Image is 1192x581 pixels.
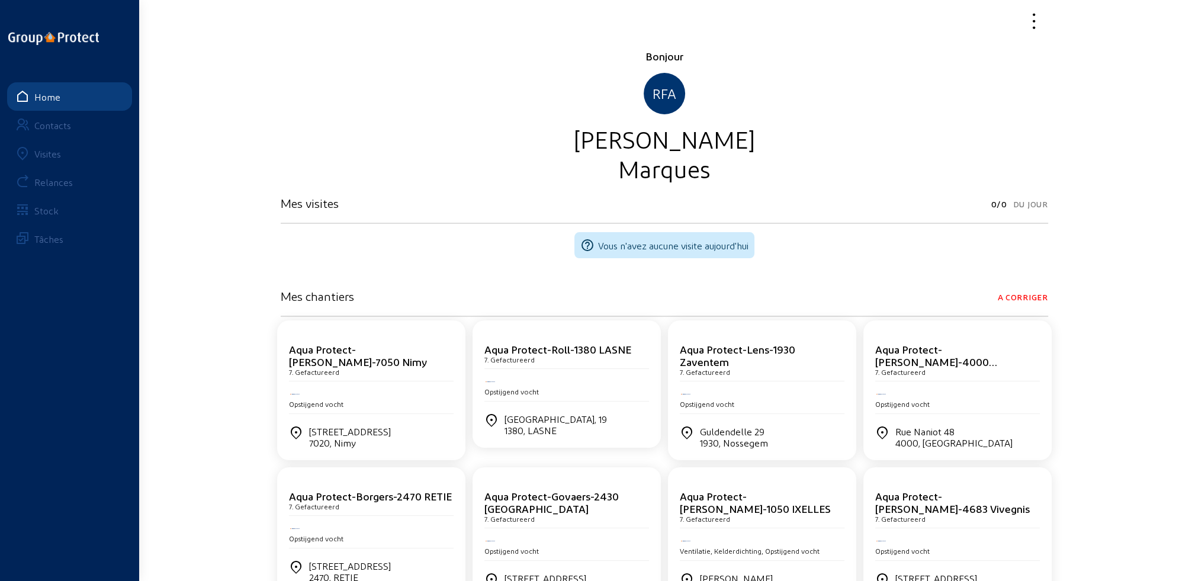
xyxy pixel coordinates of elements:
[875,393,887,396] img: Aqua Protect
[580,238,595,252] mat-icon: help_outline
[680,343,795,368] cam-card-title: Aqua Protect-Lens-1930 Zaventem
[7,196,132,224] a: Stock
[875,490,1030,515] cam-card-title: Aqua Protect-[PERSON_NAME]-4683 Vivegnis
[7,139,132,168] a: Visites
[484,380,496,384] img: Aqua Protect
[34,91,60,102] div: Home
[991,196,1007,213] span: 0/0
[7,224,132,253] a: Tâches
[875,400,930,408] span: Opstijgend vocht
[289,368,339,376] cam-card-subtitle: 7. Gefactureerd
[598,240,748,251] span: Vous n'avez aucune visite aujourd'hui
[309,426,391,448] div: [STREET_ADDRESS]
[680,540,692,543] img: Aqua Protect
[281,49,1048,63] div: Bonjour
[700,426,768,448] div: Guldendelle 29
[644,73,685,114] div: RFA
[8,32,99,45] img: logo-oneline.png
[875,343,997,380] cam-card-title: Aqua Protect-[PERSON_NAME]-4000 [GEOGRAPHIC_DATA]
[281,124,1048,153] div: [PERSON_NAME]
[484,343,631,355] cam-card-title: Aqua Protect-Roll-1380 LASNE
[484,540,496,543] img: Aqua Protect
[34,120,71,131] div: Contacts
[680,400,734,408] span: Opstijgend vocht
[34,148,61,159] div: Visites
[289,490,452,502] cam-card-title: Aqua Protect-Borgers-2470 RETIE
[289,393,301,396] img: Aqua Protect
[875,540,887,543] img: Aqua Protect
[281,289,354,303] h3: Mes chantiers
[34,205,59,216] div: Stock
[875,515,926,523] cam-card-subtitle: 7. Gefactureerd
[680,490,831,515] cam-card-title: Aqua Protect-[PERSON_NAME]-1050 IXELLES
[484,355,535,364] cam-card-subtitle: 7. Gefactureerd
[34,176,73,188] div: Relances
[7,111,132,139] a: Contacts
[895,437,1013,448] div: 4000, [GEOGRAPHIC_DATA]
[505,425,607,436] div: 1380, LASNE
[7,82,132,111] a: Home
[7,168,132,196] a: Relances
[289,343,427,368] cam-card-title: Aqua Protect-[PERSON_NAME]-7050 Nimy
[875,368,926,376] cam-card-subtitle: 7. Gefactureerd
[484,387,539,396] span: Opstijgend vocht
[875,547,930,555] span: Opstijgend vocht
[505,413,607,436] div: [GEOGRAPHIC_DATA], 19
[281,196,339,210] h3: Mes visites
[289,527,301,531] img: Aqua Protect
[680,547,820,555] span: Ventilatie, Kelderdichting, Opstijgend vocht
[998,289,1048,306] span: A corriger
[289,400,343,408] span: Opstijgend vocht
[1013,196,1048,213] span: Du jour
[484,547,539,555] span: Opstijgend vocht
[700,437,768,448] div: 1930, Nossegem
[680,368,730,376] cam-card-subtitle: 7. Gefactureerd
[895,426,1013,448] div: Rue Naniot 48
[281,153,1048,183] div: Marques
[680,393,692,396] img: Aqua Protect
[34,233,63,245] div: Tâches
[680,515,730,523] cam-card-subtitle: 7. Gefactureerd
[484,515,535,523] cam-card-subtitle: 7. Gefactureerd
[289,534,343,543] span: Opstijgend vocht
[484,490,619,515] cam-card-title: Aqua Protect-Govaers-2430 [GEOGRAPHIC_DATA]
[289,502,339,511] cam-card-subtitle: 7. Gefactureerd
[309,437,391,448] div: 7020, Nimy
